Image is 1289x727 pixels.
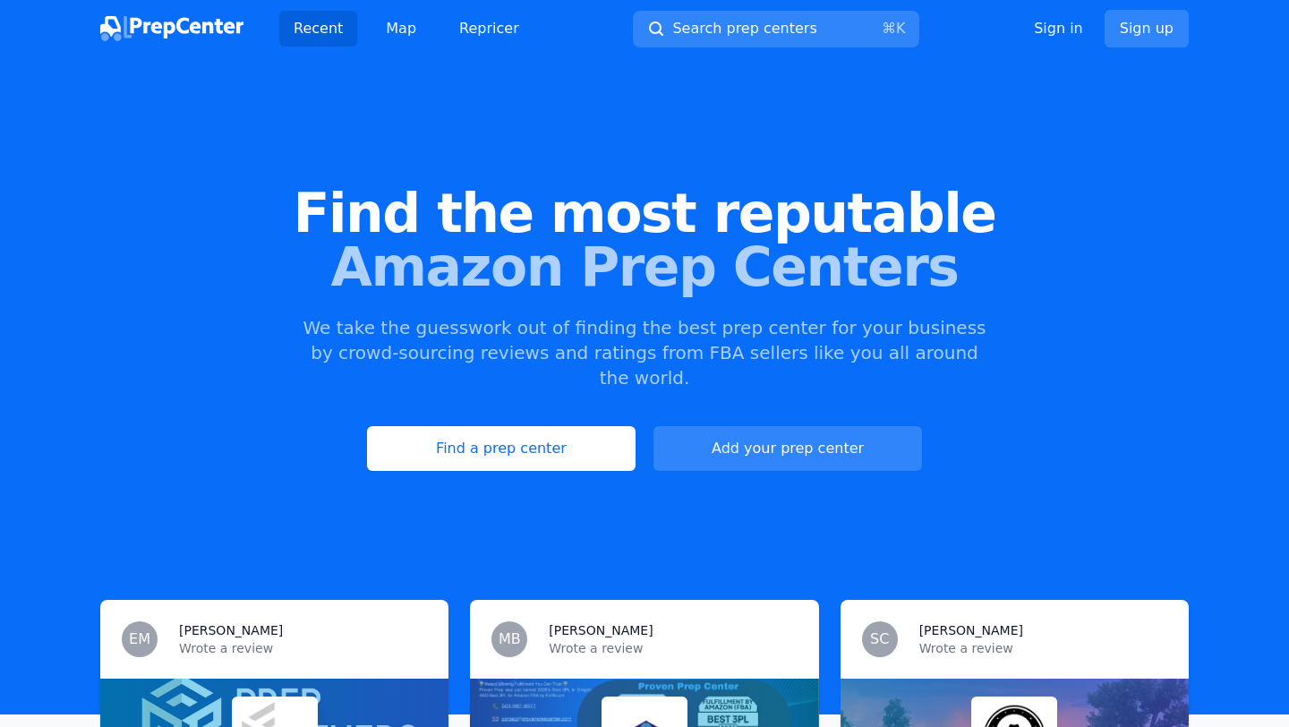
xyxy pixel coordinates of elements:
[279,11,357,47] a: Recent
[129,632,150,646] span: EM
[1105,10,1189,47] a: Sign up
[367,426,636,471] a: Find a prep center
[653,426,922,471] a: Add your prep center
[179,621,283,639] h3: [PERSON_NAME]
[549,639,797,657] p: Wrote a review
[549,621,653,639] h3: [PERSON_NAME]
[371,11,431,47] a: Map
[896,20,906,37] kbd: K
[179,639,427,657] p: Wrote a review
[919,639,1167,657] p: Wrote a review
[1034,18,1083,39] a: Sign in
[29,240,1260,294] span: Amazon Prep Centers
[29,186,1260,240] span: Find the most reputable
[919,621,1023,639] h3: [PERSON_NAME]
[633,11,919,47] button: Search prep centers⌘K
[445,11,534,47] a: Repricer
[301,315,988,390] p: We take the guesswork out of finding the best prep center for your business by crowd-sourcing rev...
[882,20,896,37] kbd: ⌘
[870,632,889,646] span: SC
[100,16,243,41] img: PrepCenter
[672,18,816,39] span: Search prep centers
[499,632,521,646] span: MB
